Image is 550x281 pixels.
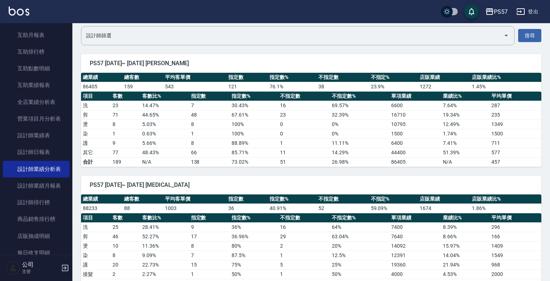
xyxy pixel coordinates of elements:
[140,222,189,232] td: 28.41 %
[140,213,189,223] th: 客數比%
[230,269,278,279] td: 50 %
[490,260,541,269] td: 968
[268,194,317,204] th: 指定數%
[189,232,230,241] td: 17
[111,138,140,148] td: 9
[330,129,389,138] td: 0 %
[389,138,441,148] td: 6400
[268,82,317,91] td: 76.1 %
[81,129,111,138] td: 染
[500,30,512,41] button: Open
[81,194,122,204] th: 總業績
[189,260,230,269] td: 15
[441,92,490,101] th: 業績比%
[330,213,389,223] th: 不指定數%
[81,73,122,82] th: 總業績
[389,269,441,279] td: 4000
[140,110,189,119] td: 44.65 %
[441,129,490,138] td: 1.74 %
[268,204,317,213] td: 40.91 %
[490,232,541,241] td: 166
[3,110,69,127] a: 營業項目月分析表
[490,241,541,251] td: 1409
[278,251,330,260] td: 1
[441,241,490,251] td: 15.97 %
[189,119,230,129] td: 8
[81,119,111,129] td: 燙
[111,213,140,223] th: 客數
[470,82,541,91] td: 1.45 %
[230,241,278,251] td: 80 %
[278,119,330,129] td: 0
[464,4,479,19] button: save
[189,269,230,279] td: 1
[230,129,278,138] td: 100 %
[3,211,69,227] a: 商品銷售排行榜
[389,251,441,260] td: 12391
[140,157,189,167] td: N/A
[278,101,330,110] td: 16
[163,204,227,213] td: 1003
[230,119,278,129] td: 100 %
[3,27,69,43] a: 互助月報表
[230,260,278,269] td: 75 %
[111,119,140,129] td: 8
[81,194,541,213] table: a dense table
[389,213,441,223] th: 單項業績
[81,73,541,92] table: a dense table
[441,110,490,119] td: 19.34 %
[330,251,389,260] td: 12.5 %
[230,222,278,232] td: 36 %
[140,129,189,138] td: 0.63 %
[317,82,369,91] td: 38
[122,82,164,91] td: 159
[230,213,278,223] th: 指定數%
[230,157,278,167] td: 73.02%
[494,7,508,16] div: PS57
[278,138,330,148] td: 1
[418,82,470,91] td: 1272
[81,148,111,157] td: 其它
[278,148,330,157] td: 11
[111,129,140,138] td: 1
[389,129,441,138] td: 1500
[189,110,230,119] td: 48
[111,232,140,241] td: 46
[81,232,111,241] td: 剪
[369,194,418,204] th: 不指定%
[441,269,490,279] td: 4.53 %
[81,260,111,269] td: 護
[9,7,29,16] img: Logo
[330,138,389,148] td: 11.11 %
[441,260,490,269] td: 21.94 %
[418,204,470,213] td: 1674
[3,194,69,211] a: 設計師排行榜
[441,222,490,232] td: 8.39 %
[140,101,189,110] td: 14.47 %
[90,181,533,189] span: PS57 [DATE]~ [DATE] [MEDICAL_DATA]
[330,157,389,167] td: 26.98%
[389,157,441,167] td: 86405
[140,241,189,251] td: 11.36 %
[278,129,330,138] td: 0
[268,73,317,82] th: 指定數%
[490,101,541,110] td: 287
[81,92,541,167] table: a dense table
[227,73,268,82] th: 指定數
[81,269,111,279] td: 接髮
[111,251,140,260] td: 8
[140,251,189,260] td: 9.09 %
[3,43,69,60] a: 互助排行榜
[389,148,441,157] td: 44400
[278,269,330,279] td: 1
[3,244,69,261] a: 每日收支明細
[513,5,541,18] button: 登出
[230,110,278,119] td: 67.61 %
[230,148,278,157] td: 85.71 %
[490,222,541,232] td: 296
[330,260,389,269] td: 25 %
[389,92,441,101] th: 單項業績
[389,101,441,110] td: 6600
[122,204,164,213] td: 88
[189,148,230,157] td: 66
